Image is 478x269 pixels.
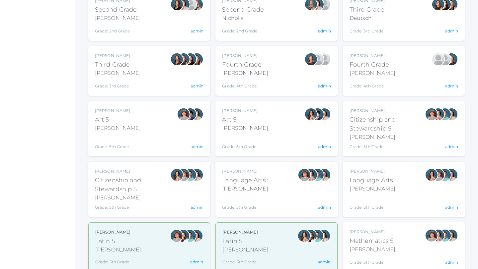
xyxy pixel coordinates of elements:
[318,205,331,210] a: admin
[350,237,395,245] div: Mathematics 5
[95,194,170,202] div: [PERSON_NAME]
[183,229,197,242] div: Westen Taylor
[177,108,190,121] div: Sarah Bence
[445,205,458,210] a: admin
[191,83,203,88] a: admin
[432,229,445,242] div: Rebecca Salazar
[191,28,203,33] a: admin
[350,229,395,235] div: [PERSON_NAME]
[222,135,268,150] div: Grade: 5th Grade
[350,80,395,89] div: Grade: 4th Grade
[350,245,395,253] div: [PERSON_NAME]
[432,53,445,66] div: Lydia Chaffin
[95,5,141,14] div: Second Grade
[191,144,203,149] a: admin
[222,195,271,210] div: Grade: 5th Grade
[95,53,141,59] div: [PERSON_NAME]
[222,108,268,114] div: [PERSON_NAME]
[445,28,458,33] a: admin
[95,14,141,22] div: [PERSON_NAME]
[95,25,141,34] div: Grade: 2nd Grade
[304,108,318,121] div: Rebecca Salazar
[177,229,190,242] div: Teresa Deutsch
[184,108,197,121] div: Carolyn Sugimoto
[350,25,385,34] div: Grade: 3rd Grade
[304,53,318,66] div: Ellie Bradley
[95,124,141,132] div: [PERSON_NAME]
[311,53,324,66] div: Lydia Chaffin
[438,229,451,242] div: Westen Taylor
[95,115,141,124] div: Art 5
[350,69,395,77] div: [PERSON_NAME]
[222,5,264,14] div: Second Grade
[318,168,331,182] div: Cari Burke
[445,144,458,149] a: admin
[350,14,385,22] div: Deutsch
[177,168,190,182] div: Sarah Bence
[318,28,331,33] a: admin
[318,259,331,264] a: admin
[190,108,203,121] div: Cari Burke
[190,53,203,66] div: Juliana Fowler
[222,25,264,34] div: Grade: 2nd Grade
[222,229,268,235] div: [PERSON_NAME]
[350,133,425,141] div: [PERSON_NAME]
[425,168,438,182] div: Rebecca Salazar
[170,168,184,182] div: Rebecca Salazar
[222,115,268,124] div: Art 5
[95,80,141,89] div: Grade: 3rd Grade
[311,168,324,182] div: Westen Taylor
[95,168,170,174] div: [PERSON_NAME]
[350,185,398,193] div: [PERSON_NAME]
[350,115,425,133] div: Citizenship and Stewardship 5
[438,168,451,182] div: Westen Taylor
[318,144,331,149] a: admin
[350,53,395,59] div: [PERSON_NAME]
[95,237,141,246] div: Latin 5
[438,53,451,66] div: Heather Porter
[177,53,190,66] div: Andrea Deutsch
[222,185,271,193] div: [PERSON_NAME]
[350,60,395,69] div: Fourth Grade
[318,108,331,121] div: Cari Burke
[222,69,268,77] div: [PERSON_NAME]
[317,229,331,242] div: Cari Burke
[222,124,268,132] div: [PERSON_NAME]
[95,108,141,114] div: [PERSON_NAME]
[222,237,268,246] div: Latin 5
[445,83,458,88] a: admin
[445,168,458,182] div: Cari Burke
[190,229,203,242] div: Cari Burke
[190,259,203,264] a: admin
[191,205,203,210] a: admin
[425,108,438,121] div: Sarah Bence
[350,176,398,185] div: Language Arts 5
[445,229,458,242] div: Cari Burke
[222,60,268,69] div: Fourth Grade
[170,229,183,242] div: Sarah Bence
[95,176,170,194] div: Citizenship and Stewardship 5
[304,168,318,182] div: Rebecca Salazar
[350,168,398,174] div: [PERSON_NAME]
[95,204,170,210] div: Grade: 5th Grade
[445,53,458,66] div: Ellie Bradley
[184,53,197,66] div: Katie Watters
[95,135,141,150] div: Grade: 5th Grade
[425,229,438,242] div: Sarah Bence
[350,144,425,150] div: Grade: 5th Grade
[222,80,268,89] div: Grade: 4th Grade
[432,108,445,121] div: Rebecca Salazar
[190,168,203,182] div: Cari Burke
[350,108,425,114] div: [PERSON_NAME]
[222,168,271,174] div: [PERSON_NAME]
[445,260,458,265] a: admin
[222,176,271,185] div: Language Arts 5
[222,256,268,265] div: Grade: 5th Grade
[318,53,331,66] div: Heather Porter
[438,108,451,121] div: Westen Taylor
[298,168,311,182] div: Sarah Bence
[297,229,311,242] div: Rebecca Salazar
[350,256,395,265] div: Grade: 5th Grade
[95,256,141,265] div: Grade: 5th Grade
[222,53,268,59] div: [PERSON_NAME]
